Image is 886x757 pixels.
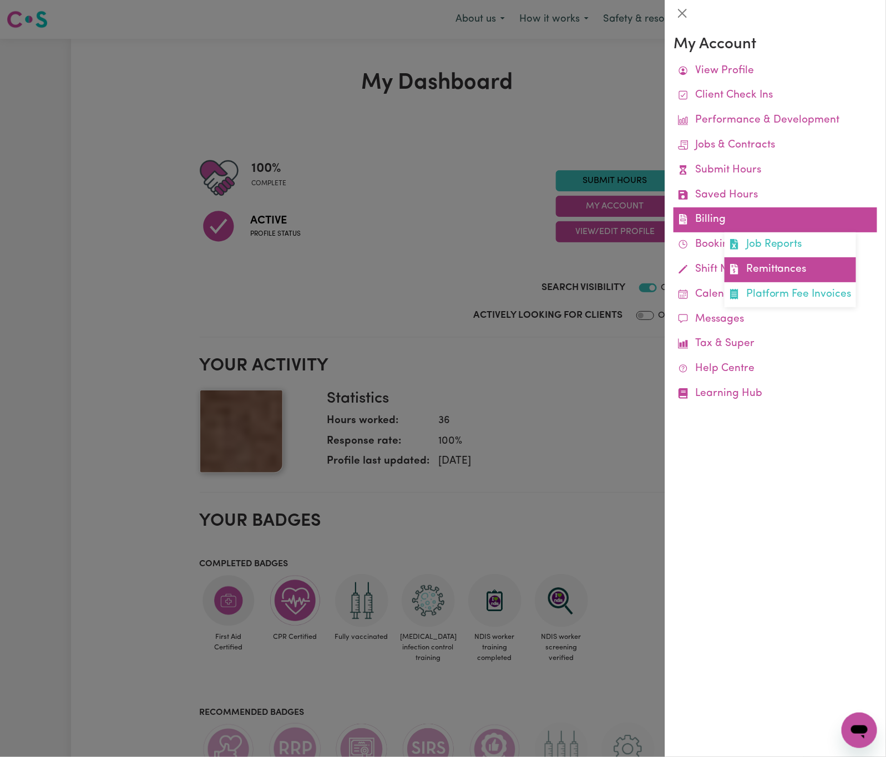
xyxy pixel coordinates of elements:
a: Calendar [674,282,877,307]
a: Performance & Development [674,108,877,133]
a: Client Check Ins [674,83,877,108]
a: Shift Notes [674,257,877,282]
a: BillingJob ReportsRemittancesPlatform Fee Invoices [674,207,877,232]
h3: My Account [674,35,877,54]
a: Tax & Super [674,332,877,357]
a: Saved Hours [674,183,877,208]
button: Close [674,4,691,22]
a: Jobs & Contracts [674,133,877,158]
a: View Profile [674,59,877,84]
iframe: Button to launch messaging window [842,713,877,748]
a: Submit Hours [674,158,877,183]
a: Platform Fee Invoices [725,282,856,307]
a: Bookings [674,232,877,257]
a: Messages [674,307,877,332]
a: Remittances [725,257,856,282]
a: Job Reports [725,232,856,257]
a: Learning Hub [674,382,877,407]
a: Help Centre [674,357,877,382]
